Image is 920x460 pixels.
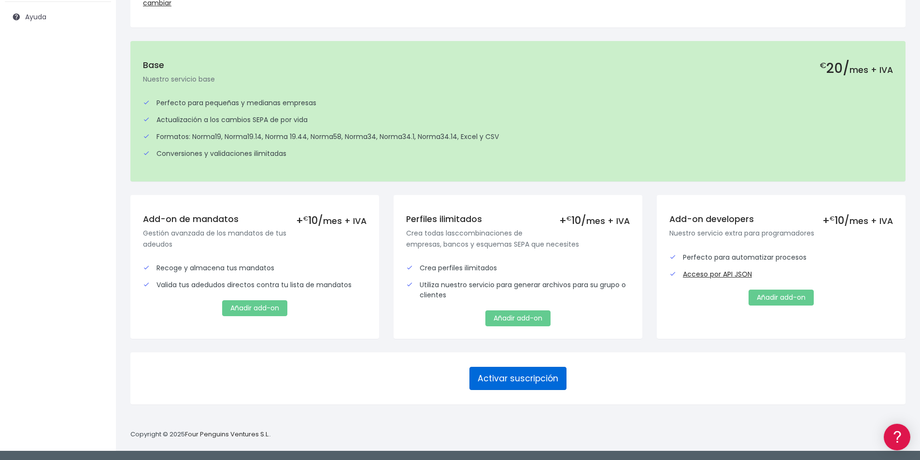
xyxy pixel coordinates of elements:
span: mes + IVA [586,215,630,227]
div: Perfecto para automatizar procesos [669,252,893,263]
h5: Add-on developers [669,214,893,224]
div: Valida tus adedudos directos contra tu lista de mandatos [143,280,367,290]
span: mes + IVA [849,215,893,227]
a: Four Penguins Ventures S.L. [185,430,269,439]
div: Utiliza nuestro servicio para generar archivos para su grupo o clientes [406,280,630,300]
small: € [303,214,308,223]
a: Información general [10,82,184,97]
h5: Add-on de mandatos [143,214,367,224]
div: + 10/ [296,214,367,226]
div: Formatos: Norma19, Norma19.14, Norma 19.44, Norma58, Norma34, Norma34.1, Norma34.14, Excel y CSV [143,132,893,142]
div: Actualización a los cambios SEPA de por vida [143,115,893,125]
div: Recoge y almacena tus mandatos [143,263,367,273]
span: Ayuda [25,12,46,22]
a: Ayuda [5,7,111,27]
p: Crea todas lasccombinaciones de empresas, bancos y esquemas SEPA que necesites [406,228,630,250]
a: Acceso por API JSON [683,269,752,279]
p: Nuestro servicio base [143,74,893,84]
p: Copyright © 2025 . [130,430,271,440]
div: Perfecto para pequeñas y medianas empresas [143,98,893,108]
div: Información general [10,67,184,76]
div: Crea perfiles ilimitados [406,263,630,273]
div: Convertir ficheros [10,107,184,116]
div: Facturación [10,192,184,201]
small: € [830,214,835,223]
h5: Base [143,60,893,70]
p: Nuestro servicio extra para programadores [669,228,893,238]
a: Añadir add-on [749,290,814,306]
a: API [10,247,184,262]
div: + 10/ [822,214,893,226]
a: Perfiles de empresas [10,167,184,182]
h2: 20/ [820,60,893,77]
a: Añadir add-on [222,300,287,316]
div: + 10/ [559,214,630,226]
button: Contáctanos [10,258,184,275]
p: Gestión avanzada de los mandatos de tus adeudos [143,228,367,250]
div: Programadores [10,232,184,241]
a: Problemas habituales [10,137,184,152]
a: POWERED BY ENCHANT [133,278,186,287]
small: € [820,59,826,71]
small: € [566,214,571,223]
a: General [10,207,184,222]
a: Videotutoriales [10,152,184,167]
span: mes + IVA [323,215,367,227]
a: Formatos [10,122,184,137]
h5: Perfiles ilimitados [406,214,630,224]
div: Conversiones y validaciones ilimitadas [143,149,893,159]
a: Añadir add-on [485,310,551,326]
span: mes + IVA [849,64,893,76]
button: Activar suscripción [469,367,566,390]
